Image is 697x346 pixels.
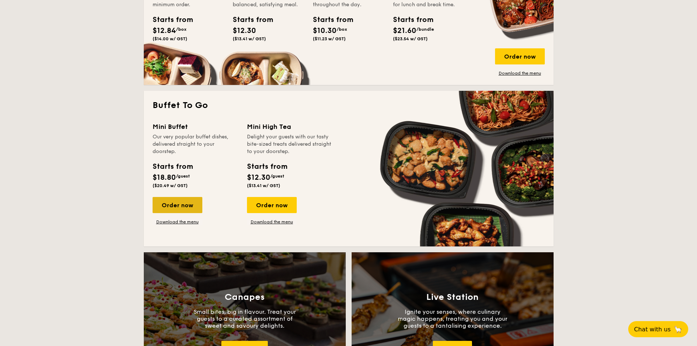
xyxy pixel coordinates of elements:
[393,36,428,41] span: ($23.54 w/ GST)
[190,308,300,329] p: Small bites, big in flavour. Treat your guests to a curated assortment of sweet and savoury delig...
[153,197,202,213] div: Order now
[153,173,176,182] span: $18.80
[313,14,346,25] div: Starts from
[233,36,266,41] span: ($13.41 w/ GST)
[225,292,265,302] h3: Canapes
[495,48,545,64] div: Order now
[495,70,545,76] a: Download the menu
[153,161,192,172] div: Starts from
[628,321,688,337] button: Chat with us🦙
[634,326,671,333] span: Chat with us
[313,36,346,41] span: ($11.23 w/ GST)
[153,14,186,25] div: Starts from
[247,133,333,155] div: Delight your guests with our tasty bite-sized treats delivered straight to your doorstep.
[247,197,297,213] div: Order now
[176,174,190,179] span: /guest
[393,14,426,25] div: Starts from
[416,27,434,32] span: /bundle
[337,27,347,32] span: /box
[393,26,416,35] span: $21.60
[153,122,238,132] div: Mini Buffet
[176,27,187,32] span: /box
[426,292,479,302] h3: Live Station
[153,36,187,41] span: ($14.00 w/ GST)
[247,173,270,182] span: $12.30
[153,133,238,155] div: Our very popular buffet dishes, delivered straight to your doorstep.
[398,308,507,329] p: Ignite your senses, where culinary magic happens, treating you and your guests to a tantalising e...
[247,183,280,188] span: ($13.41 w/ GST)
[247,122,333,132] div: Mini High Tea
[313,26,337,35] span: $10.30
[674,325,682,334] span: 🦙
[153,26,176,35] span: $12.84
[233,26,256,35] span: $12.30
[233,14,266,25] div: Starts from
[247,161,287,172] div: Starts from
[153,183,188,188] span: ($20.49 w/ GST)
[247,219,297,225] a: Download the menu
[153,100,545,111] h2: Buffet To Go
[153,219,202,225] a: Download the menu
[270,174,284,179] span: /guest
